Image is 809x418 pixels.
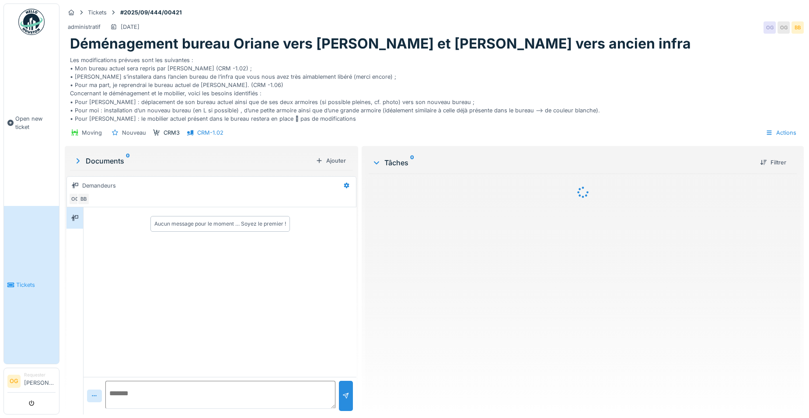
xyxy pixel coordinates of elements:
[121,23,139,31] div: [DATE]
[15,115,56,131] span: Open new ticket
[16,281,56,289] span: Tickets
[7,375,21,388] li: OG
[126,156,130,166] sup: 0
[778,21,790,34] div: OG
[88,8,107,17] div: Tickets
[764,21,776,34] div: OG
[122,129,146,137] div: Nouveau
[82,181,116,190] div: Demandeurs
[4,206,59,364] a: Tickets
[68,23,101,31] div: administratif
[757,157,790,168] div: Filtrer
[18,9,45,35] img: Badge_color-CXgf-gQk.svg
[410,157,414,168] sup: 0
[154,220,286,228] div: Aucun message pour le moment … Soyez le premier !
[762,126,800,139] div: Actions
[197,129,223,137] div: CRM-1.02
[164,129,180,137] div: CRM3
[117,8,185,17] strong: #2025/09/444/00421
[24,372,56,390] li: [PERSON_NAME]
[82,129,102,137] div: Moving
[24,372,56,378] div: Requester
[792,21,804,34] div: BB
[7,372,56,393] a: OG Requester[PERSON_NAME]
[77,193,90,205] div: BB
[312,155,349,167] div: Ajouter
[69,193,81,205] div: OG
[372,157,753,168] div: Tâches
[70,52,799,123] div: Les modifications prévues sont les suivantes : • Mon bureau actuel sera repris par [PERSON_NAME] ...
[4,40,59,206] a: Open new ticket
[70,35,691,52] h1: Déménagement bureau Oriane vers [PERSON_NAME] et [PERSON_NAME] vers ancien infra
[73,156,312,166] div: Documents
